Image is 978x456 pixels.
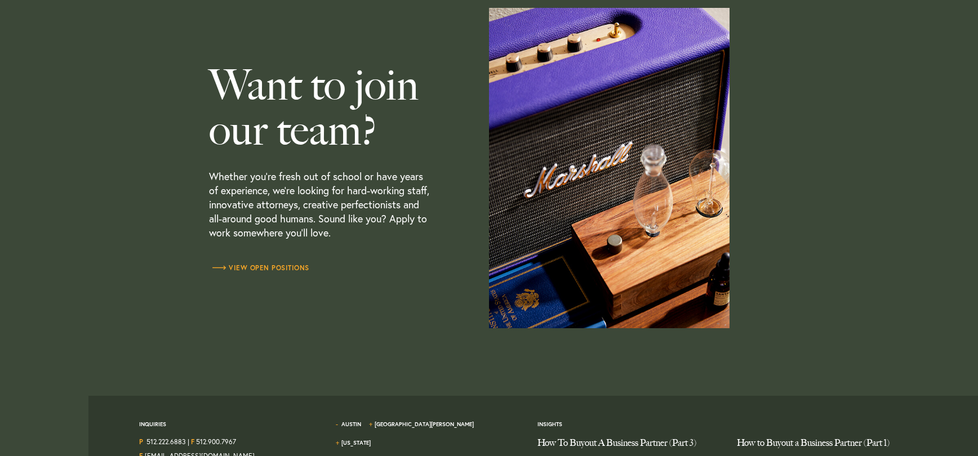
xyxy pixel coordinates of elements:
img: interstitial-team.jpg [489,8,730,328]
a: [GEOGRAPHIC_DATA][PERSON_NAME] [375,421,474,428]
strong: P [139,437,143,446]
a: Insights [537,421,562,428]
span: | [188,437,189,449]
strong: F [191,437,194,446]
a: View Open Positions [209,262,309,274]
span: Inquiries [139,421,166,437]
p: Whether you’re fresh out of school or have years of experience, we’re looking for hard-working st... [209,153,433,262]
h3: Want to join our team? [209,62,433,153]
a: Call us at 5122226883 [146,437,186,446]
a: Austin [341,421,361,428]
a: 512.900.7967 [196,437,236,446]
span: View Open Positions [209,265,309,271]
a: [US_STATE] [341,439,371,446]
